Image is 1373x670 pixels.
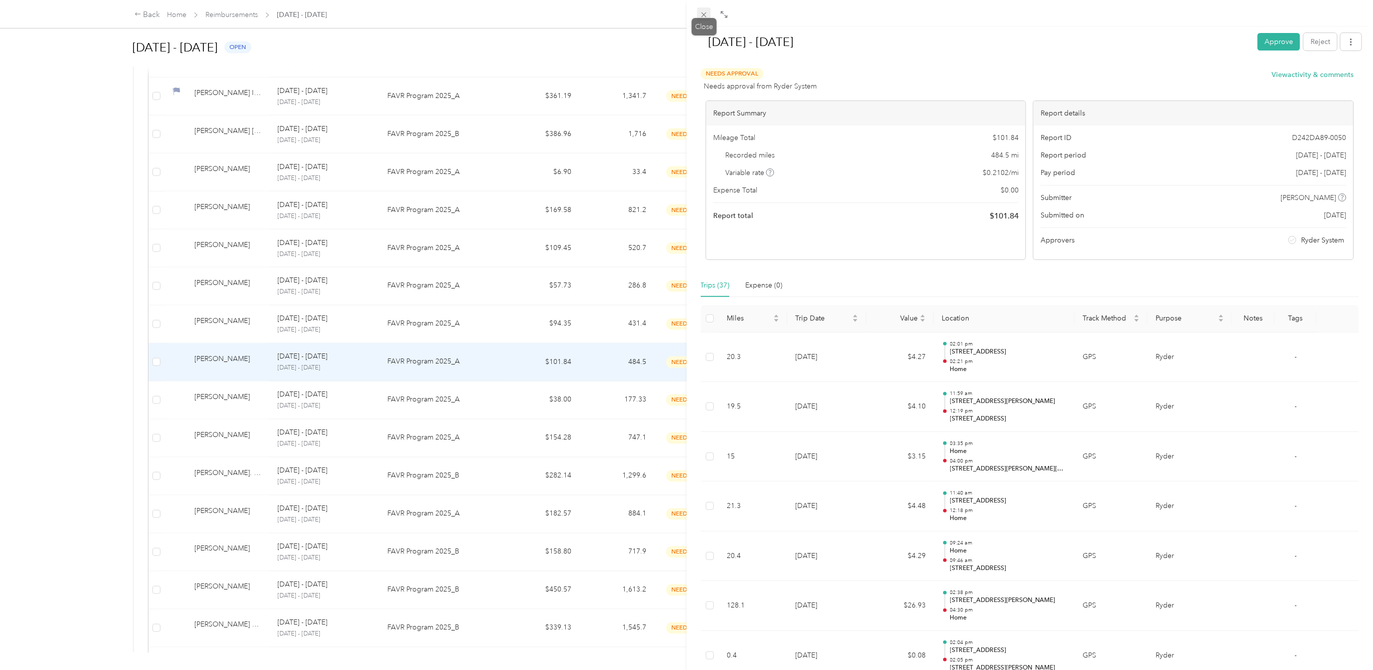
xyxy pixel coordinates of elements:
[1218,317,1224,323] span: caret-down
[1075,382,1148,432] td: GPS
[950,397,1067,406] p: [STREET_ADDRESS][PERSON_NAME]
[713,210,753,221] span: Report total
[719,382,787,432] td: 19.5
[787,332,866,382] td: [DATE]
[1075,432,1148,482] td: GPS
[866,332,934,382] td: $4.27
[1083,314,1132,322] span: Track Method
[950,539,1067,546] p: 09:24 am
[719,531,787,581] td: 20.4
[990,210,1019,222] span: $ 101.84
[950,646,1067,655] p: [STREET_ADDRESS]
[698,30,1251,54] h1: Aug 1 - 31, 2025
[1295,551,1297,560] span: -
[713,132,755,143] span: Mileage Total
[1148,382,1232,432] td: Ryder
[1041,192,1072,203] span: Submitter
[1295,352,1297,361] span: -
[950,514,1067,523] p: Home
[866,531,934,581] td: $4.29
[950,407,1067,414] p: 12:19 pm
[719,332,787,382] td: 20.3
[950,489,1067,496] p: 11:40 am
[950,390,1067,397] p: 11:59 am
[993,132,1019,143] span: $ 101.84
[1275,305,1317,332] th: Tags
[1148,531,1232,581] td: Ryder
[950,358,1067,365] p: 02:21 pm
[701,280,730,291] div: Trips (37)
[787,531,866,581] td: [DATE]
[1148,332,1232,382] td: Ryder
[950,656,1067,663] p: 02:05 pm
[1295,601,1297,609] span: -
[1075,531,1148,581] td: GPS
[1148,581,1232,631] td: Ryder
[726,167,775,178] span: Variable rate
[950,557,1067,564] p: 09:46 am
[1295,402,1297,410] span: -
[866,481,934,531] td: $4.48
[950,496,1067,505] p: [STREET_ADDRESS]
[1041,167,1075,178] span: Pay period
[1041,150,1086,160] span: Report period
[950,447,1067,456] p: Home
[773,317,779,323] span: caret-down
[787,581,866,631] td: [DATE]
[719,581,787,631] td: 128.1
[920,313,926,319] span: caret-up
[719,432,787,482] td: 15
[950,564,1067,573] p: [STREET_ADDRESS]
[1295,651,1297,659] span: -
[1148,305,1232,332] th: Purpose
[1148,432,1232,482] td: Ryder
[1325,210,1347,220] span: [DATE]
[1218,313,1224,319] span: caret-up
[1075,332,1148,382] td: GPS
[1297,167,1347,178] span: [DATE] - [DATE]
[701,68,764,79] span: Needs Approval
[726,150,775,160] span: Recorded miles
[1258,33,1300,50] button: Approve
[866,432,934,482] td: $3.15
[1295,501,1297,510] span: -
[950,340,1067,347] p: 02:01 pm
[746,280,783,291] div: Expense (0)
[1001,185,1019,195] span: $ 0.00
[1293,132,1347,143] span: D242DA89-0050
[1075,581,1148,631] td: GPS
[787,481,866,531] td: [DATE]
[866,382,934,432] td: $4.10
[1041,210,1084,220] span: Submitted on
[950,507,1067,514] p: 12:18 pm
[787,432,866,482] td: [DATE]
[920,317,926,323] span: caret-down
[1075,305,1148,332] th: Track Method
[719,481,787,531] td: 21.3
[950,613,1067,622] p: Home
[719,305,787,332] th: Miles
[950,546,1067,555] p: Home
[787,305,866,332] th: Trip Date
[1232,305,1275,332] th: Notes
[950,440,1067,447] p: 03:35 pm
[852,317,858,323] span: caret-down
[1156,314,1216,322] span: Purpose
[1148,481,1232,531] td: Ryder
[1304,33,1337,50] button: Reject
[704,81,817,91] span: Needs approval from Ryder System
[773,313,779,319] span: caret-up
[787,382,866,432] td: [DATE]
[874,314,918,322] span: Value
[991,150,1019,160] span: 484.5 mi
[692,18,717,35] div: Close
[866,305,934,332] th: Value
[1041,235,1075,245] span: Approvers
[866,581,934,631] td: $26.93
[1134,317,1140,323] span: caret-down
[950,457,1067,464] p: 04:00 pm
[950,347,1067,356] p: [STREET_ADDRESS]
[950,589,1067,596] p: 02:38 pm
[727,314,771,322] span: Miles
[950,365,1067,374] p: Home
